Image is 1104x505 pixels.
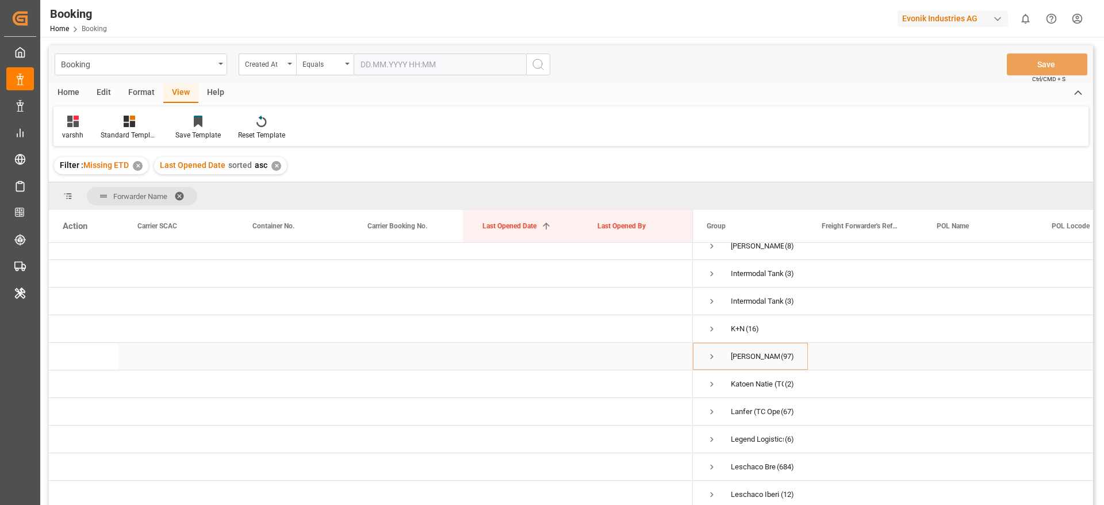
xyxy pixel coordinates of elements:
span: (67) [781,399,794,425]
div: Press SPACE to select this row. [49,343,693,370]
div: Help [198,83,233,103]
span: (3) [785,288,794,315]
span: sorted [228,160,252,170]
div: View [163,83,198,103]
div: Booking [61,56,214,71]
div: Action [63,221,87,231]
div: Press SPACE to select this row. [49,288,693,315]
input: DD.MM.YYYY HH:MM [354,53,526,75]
span: POL Name [937,222,969,230]
span: Missing ETD [83,160,129,170]
span: (8) [785,233,794,259]
div: Save Template [175,130,221,140]
div: Created At [245,56,284,70]
span: Carrier SCAC [137,222,177,230]
div: Home [49,83,88,103]
span: Filter : [60,160,83,170]
button: open menu [296,53,354,75]
span: (2) [785,371,794,397]
div: Evonik Industries AG [898,10,1008,27]
span: (6) [785,426,794,453]
div: Booking [50,5,107,22]
span: Group [707,222,726,230]
div: Press SPACE to select this row. [49,426,693,453]
button: open menu [239,53,296,75]
div: Press SPACE to select this row. [49,315,693,343]
button: Help Center [1038,6,1064,32]
div: [PERSON_NAME] [731,343,780,370]
div: Reset Template [238,130,285,140]
button: open menu [55,53,227,75]
div: Intermodal Tank Transport (TC Operator) [731,261,784,287]
span: asc [255,160,267,170]
span: Ctrl/CMD + S [1032,75,1065,83]
div: [PERSON_NAME] Global Transport BV [731,233,784,259]
div: Standard Templates [101,130,158,140]
span: (3) [785,261,794,287]
div: Intermodal Tank TransportEurope N.V. [731,288,784,315]
div: Press SPACE to select this row. [49,398,693,426]
div: ✕ [271,161,281,171]
div: Legend Logistics ([GEOGRAPHIC_DATA]) B.V. [731,426,784,453]
button: Evonik Industries AG [898,7,1013,29]
span: (684) [777,454,794,480]
div: K+N [731,316,745,342]
div: Format [120,83,163,103]
span: Freight Forwarder's Reference No. [822,222,899,230]
span: Last Opened By [597,222,646,230]
a: Home [50,25,69,33]
button: search button [526,53,550,75]
span: POL Locode [1052,222,1090,230]
div: Leschaco Bremen [731,454,776,480]
div: ✕ [133,161,143,171]
span: Last Opened Date [160,160,225,170]
div: Press SPACE to select this row. [49,260,693,288]
div: varshh [62,130,83,140]
div: Press SPACE to select this row. [49,453,693,481]
button: show 0 new notifications [1013,6,1038,32]
div: Lanfer (TC Operator) [731,399,780,425]
span: Container No. [252,222,294,230]
span: Carrier Booking No. [367,222,427,230]
div: Edit [88,83,120,103]
span: (97) [781,343,794,370]
div: Katoen Natie (TC Operator) [731,371,784,397]
div: Press SPACE to select this row. [49,232,693,260]
span: (16) [746,316,759,342]
div: Press SPACE to select this row. [49,370,693,398]
button: Save [1007,53,1087,75]
span: Last Opened Date [482,222,536,230]
span: Forwarder Name [113,192,167,201]
div: Equals [302,56,342,70]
